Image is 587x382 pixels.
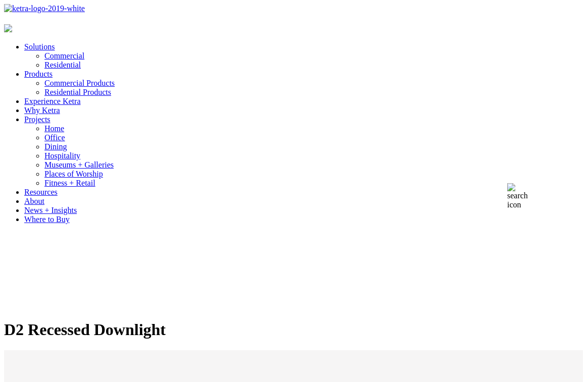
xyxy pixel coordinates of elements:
[44,124,64,133] a: Home
[24,70,53,78] a: Products
[44,160,114,169] a: Museums + Galleries
[24,197,44,205] a: About
[4,42,583,224] div: Navigation Menu
[44,179,95,187] a: Fitness + Retail
[44,151,80,160] a: Hospitality
[44,79,115,87] a: Commercial Products
[44,133,65,142] a: Office
[24,115,51,124] a: Projects
[44,88,111,96] a: Residential Products
[44,51,84,60] a: Commercial
[507,183,528,209] img: search icon
[4,320,583,339] h1: D2 Recessed Downlight
[24,106,60,115] a: Why Ketra
[24,188,58,196] a: Resources
[24,97,80,105] a: Experience Ketra
[44,61,81,69] a: Residential
[24,206,77,214] a: News + Insights
[24,42,55,51] a: Solutions
[4,4,85,13] img: ketra-logo-2019-white
[44,170,103,178] a: Places of Worship
[4,24,12,32] img: Hamburger%20Nav.svg
[24,215,70,224] a: Where to Buy
[44,142,67,151] a: Dining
